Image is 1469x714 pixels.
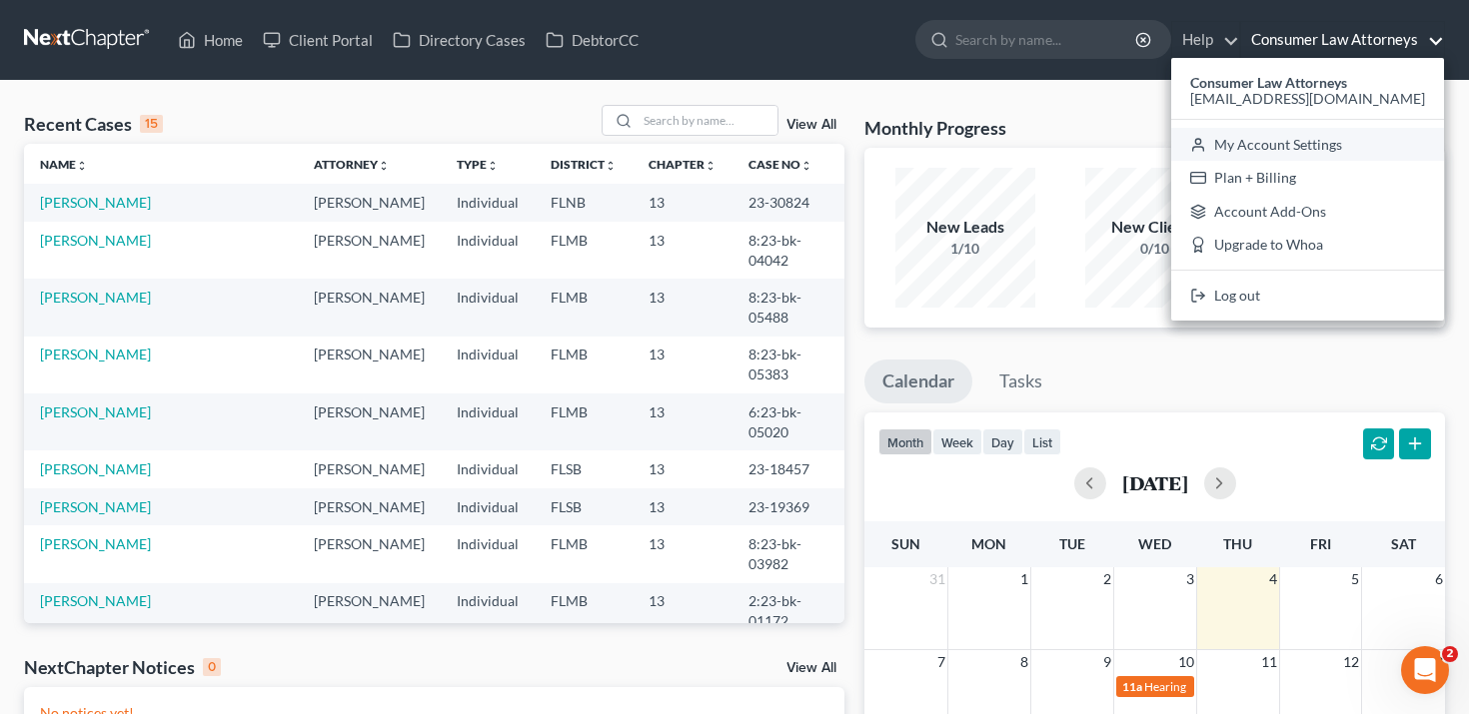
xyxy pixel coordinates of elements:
a: Tasks [981,359,1060,403]
i: unfold_more [378,160,390,172]
td: FLSB [535,488,633,525]
div: 0/10 [1085,239,1225,259]
div: 0 [203,658,221,676]
td: 13 [633,450,733,487]
a: View All [786,118,836,132]
span: 2 [1101,567,1113,591]
td: 13 [633,222,733,279]
a: Calendar [864,359,972,403]
span: Mon [971,535,1006,552]
div: 15 [140,115,163,133]
td: 23-19369 [733,488,844,525]
span: 12 [1341,650,1361,674]
td: [PERSON_NAME] [298,583,441,640]
td: Individual [441,337,535,393]
td: Individual [441,450,535,487]
a: Chapterunfold_more [649,157,717,172]
a: [PERSON_NAME] [40,498,151,515]
span: 11a [1122,679,1142,694]
a: Typeunfold_more [457,157,499,172]
td: Individual [441,222,535,279]
div: New Clients [1085,216,1225,239]
a: View All [786,661,836,675]
a: [PERSON_NAME] [40,460,151,477]
span: 1 [1018,567,1030,591]
span: 2 [1442,646,1458,662]
td: [PERSON_NAME] [298,525,441,582]
i: unfold_more [800,160,812,172]
a: Districtunfold_more [551,157,617,172]
td: 8:23-bk-04042 [733,222,844,279]
a: DebtorCC [536,22,649,58]
td: FLSB [535,450,633,487]
div: New Leads [895,216,1035,239]
td: 8:23-bk-05488 [733,279,844,336]
span: 7 [935,650,947,674]
a: Client Portal [253,22,383,58]
span: 10 [1176,650,1196,674]
span: 3 [1184,567,1196,591]
strong: Consumer Law Attorneys [1190,74,1347,91]
button: list [1023,428,1061,455]
div: NextChapter Notices [24,655,221,679]
td: FLNB [535,184,633,221]
td: FLMB [535,583,633,640]
a: [PERSON_NAME] [40,232,151,249]
h3: Monthly Progress [864,116,1006,140]
td: Individual [441,583,535,640]
td: 13 [633,337,733,393]
a: [PERSON_NAME] [40,194,151,211]
a: Plan + Billing [1171,161,1444,195]
i: unfold_more [605,160,617,172]
td: 13 [633,393,733,450]
td: 8:23-bk-03982 [733,525,844,582]
td: FLMB [535,279,633,336]
td: FLMB [535,525,633,582]
td: 13 [633,279,733,336]
a: Account Add-Ons [1171,195,1444,229]
td: [PERSON_NAME] [298,337,441,393]
h2: [DATE] [1122,472,1188,493]
button: day [982,428,1023,455]
a: Log out [1171,279,1444,313]
td: FLMB [535,222,633,279]
span: Fri [1310,535,1331,552]
a: [PERSON_NAME] [40,592,151,609]
td: [PERSON_NAME] [298,184,441,221]
td: [PERSON_NAME] [298,488,441,525]
button: month [878,428,932,455]
td: Individual [441,393,535,450]
td: [PERSON_NAME] [298,393,441,450]
td: [PERSON_NAME] [298,450,441,487]
span: 5 [1349,567,1361,591]
td: Individual [441,525,535,582]
span: [EMAIL_ADDRESS][DOMAIN_NAME] [1190,90,1425,107]
td: 6:23-bk-05020 [733,393,844,450]
button: week [932,428,982,455]
span: 31 [927,567,947,591]
a: [PERSON_NAME] [40,403,151,420]
td: 2:23-bk-01172 [733,583,844,640]
td: 13 [633,184,733,221]
a: Help [1172,22,1239,58]
div: Recent Cases [24,112,163,136]
a: Attorneyunfold_more [314,157,390,172]
a: Nameunfold_more [40,157,88,172]
a: [PERSON_NAME] [40,346,151,362]
td: Individual [441,488,535,525]
td: FLMB [535,393,633,450]
span: 6 [1433,567,1445,591]
div: 1/10 [895,239,1035,259]
i: unfold_more [76,160,88,172]
td: 13 [633,525,733,582]
td: 13 [633,488,733,525]
a: [PERSON_NAME] [40,535,151,552]
a: Case Nounfold_more [748,157,812,172]
span: 9 [1101,650,1113,674]
td: 8:23-bk-05383 [733,337,844,393]
a: Upgrade to Whoa [1171,229,1444,263]
input: Search by name... [638,106,777,135]
iframe: Intercom live chat [1401,646,1449,694]
td: [PERSON_NAME] [298,222,441,279]
span: 4 [1267,567,1279,591]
